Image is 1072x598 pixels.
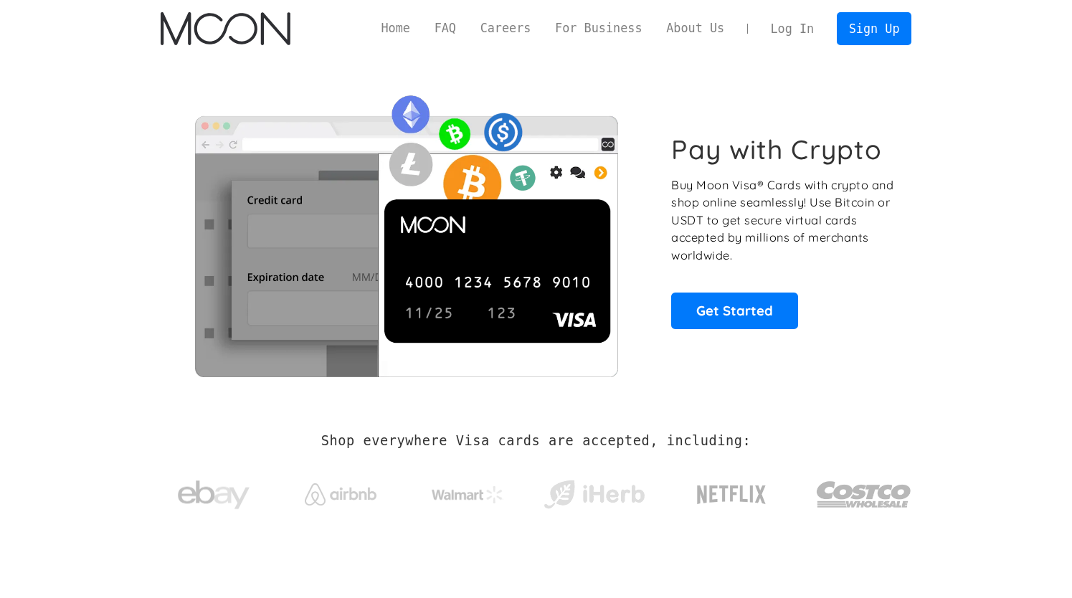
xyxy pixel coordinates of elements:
[178,473,250,518] img: ebay
[414,472,521,511] a: Walmart
[321,433,751,449] h2: Shop everywhere Visa cards are accepted, including:
[816,468,912,521] img: Costco
[696,477,767,513] img: Netflix
[541,462,648,521] a: iHerb
[161,12,290,45] img: Moon Logo
[671,133,882,166] h1: Pay with Crypto
[837,12,911,44] a: Sign Up
[543,19,654,37] a: For Business
[668,462,796,520] a: Netflix
[816,453,912,528] a: Costco
[671,293,798,328] a: Get Started
[432,486,503,503] img: Walmart
[161,85,652,376] img: Moon Cards let you spend your crypto anywhere Visa is accepted.
[541,476,648,513] img: iHerb
[305,483,376,506] img: Airbnb
[161,12,290,45] a: home
[671,176,896,265] p: Buy Moon Visa® Cards with crypto and shop online seamlessly! Use Bitcoin or USDT to get secure vi...
[287,469,394,513] a: Airbnb
[161,458,267,525] a: ebay
[369,19,422,37] a: Home
[654,19,736,37] a: About Us
[468,19,543,37] a: Careers
[422,19,468,37] a: FAQ
[759,13,826,44] a: Log In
